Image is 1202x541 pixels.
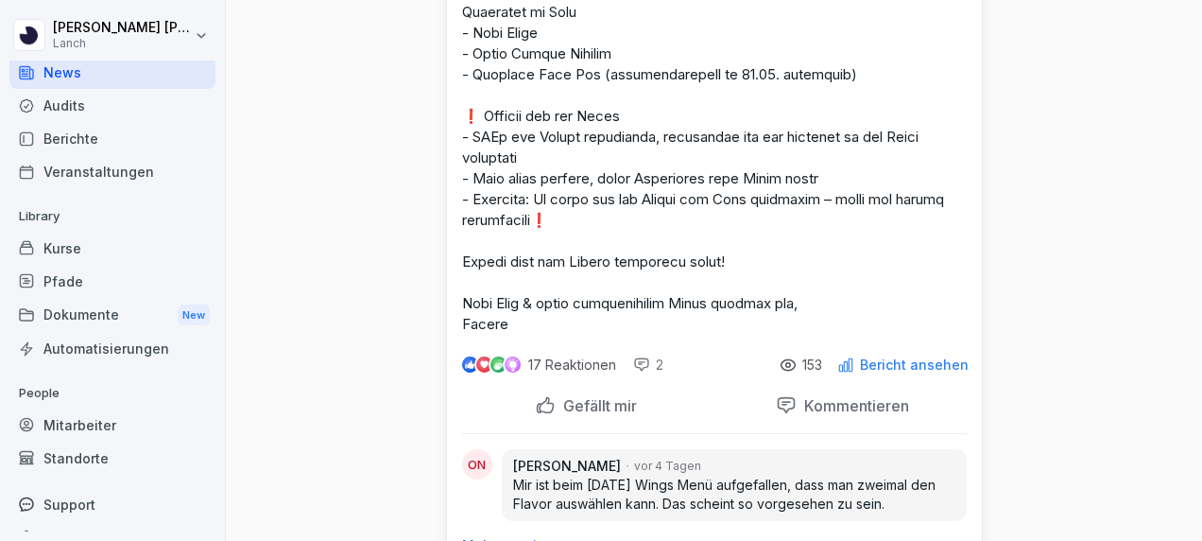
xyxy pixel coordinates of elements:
[9,442,215,475] a: Standorte
[9,265,215,298] a: Pfade
[9,155,215,188] a: Veranstaltungen
[477,358,491,372] img: love
[513,476,955,514] p: Mir ist beim [DATE] Wings Menü aufgefallen, dass man zweimal den Flavor auswählen kann. Das schei...
[505,357,521,374] img: inspiring
[490,357,507,373] img: celebrate
[513,457,621,476] p: [PERSON_NAME]
[9,56,215,89] a: News
[9,488,215,521] div: Support
[9,332,215,365] a: Automatisierungen
[178,305,210,326] div: New
[9,298,215,333] div: Dokumente
[9,232,215,265] a: Kurse
[797,396,909,415] p: Kommentieren
[802,358,822,373] p: 153
[462,358,477,373] img: like
[556,396,637,415] p: Gefällt mir
[9,201,215,232] p: Library
[9,298,215,333] a: DokumenteNew
[462,449,492,480] div: ON
[860,358,969,373] p: Bericht ansehen
[528,358,616,373] p: 17 Reaktionen
[9,122,215,155] a: Berichte
[9,89,215,122] a: Audits
[634,458,701,475] p: vor 4 Tagen
[53,20,191,36] p: [PERSON_NAME] [PERSON_NAME]
[9,409,215,442] a: Mitarbeiter
[633,356,663,375] div: 2
[9,378,215,409] p: People
[53,37,191,50] p: Lanch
